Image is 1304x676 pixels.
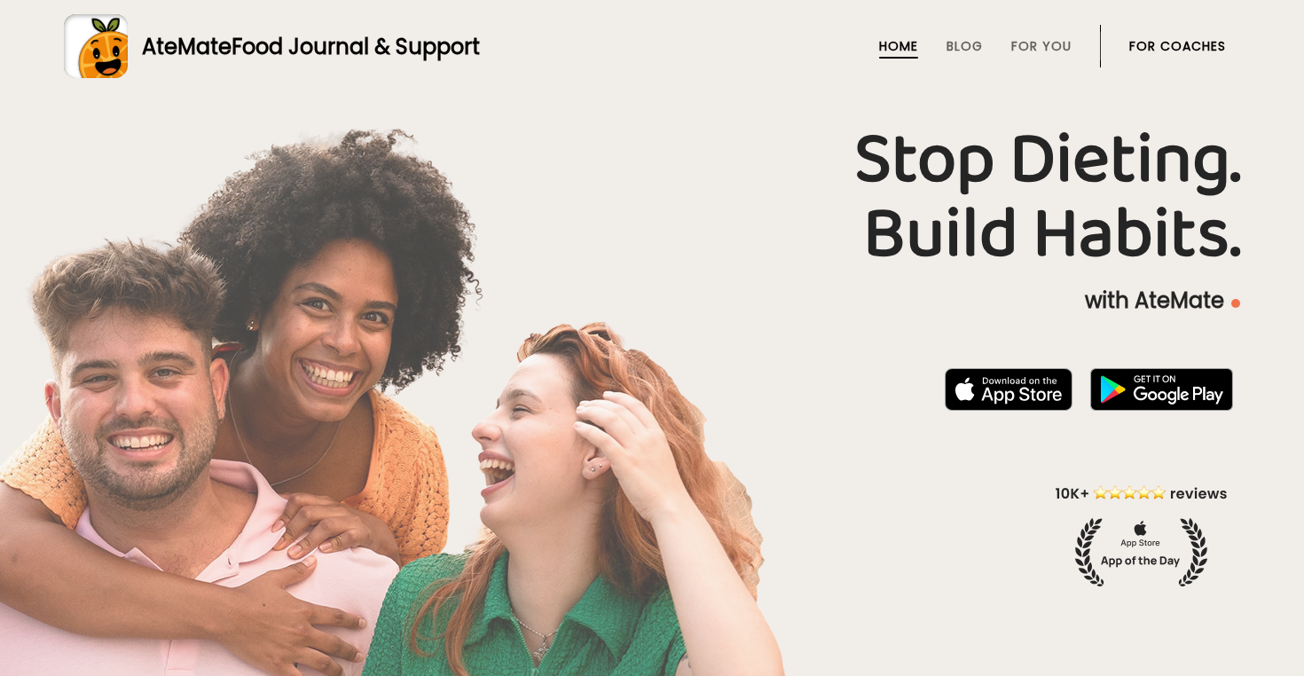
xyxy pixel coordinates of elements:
img: badge-download-apple.svg [945,368,1072,411]
img: badge-download-google.png [1090,368,1233,411]
p: with AteMate [64,287,1240,315]
a: Blog [947,39,983,53]
a: For You [1011,39,1072,53]
a: For Coaches [1129,39,1226,53]
img: home-hero-appoftheday.png [1042,483,1240,586]
span: Food Journal & Support [232,32,480,61]
h1: Stop Dieting. Build Habits. [64,123,1240,272]
a: Home [879,39,918,53]
a: AteMateFood Journal & Support [64,14,1240,78]
div: AteMate [128,31,480,62]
